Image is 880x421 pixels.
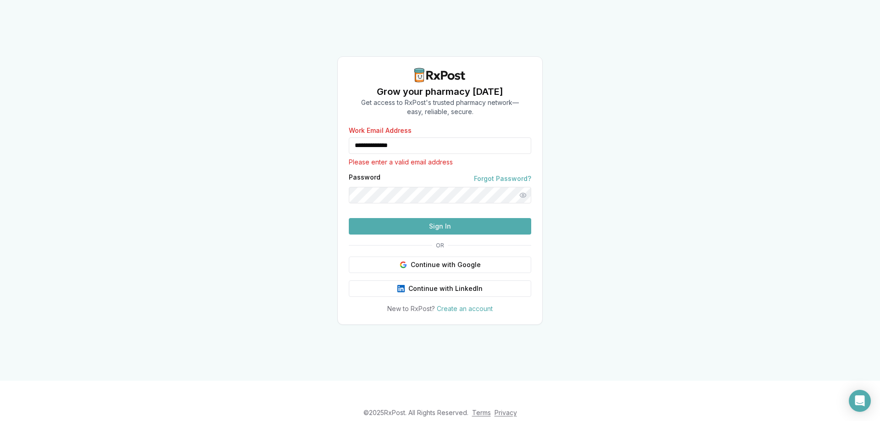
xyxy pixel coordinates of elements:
[472,409,491,416] a: Terms
[349,127,531,134] label: Work Email Address
[495,409,517,416] a: Privacy
[437,305,493,312] a: Create an account
[387,305,435,312] span: New to RxPost?
[397,285,405,292] img: LinkedIn
[474,174,531,183] a: Forgot Password?
[361,85,519,98] h1: Grow your pharmacy [DATE]
[849,390,871,412] div: Open Intercom Messenger
[411,68,469,82] img: RxPost Logo
[349,158,531,167] p: Please enter a valid email address
[349,280,531,297] button: Continue with LinkedIn
[432,242,448,249] span: OR
[361,98,519,116] p: Get access to RxPost's trusted pharmacy network— easy, reliable, secure.
[349,257,531,273] button: Continue with Google
[515,187,531,203] button: Show password
[400,261,407,268] img: Google
[349,174,380,183] label: Password
[349,218,531,235] button: Sign In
